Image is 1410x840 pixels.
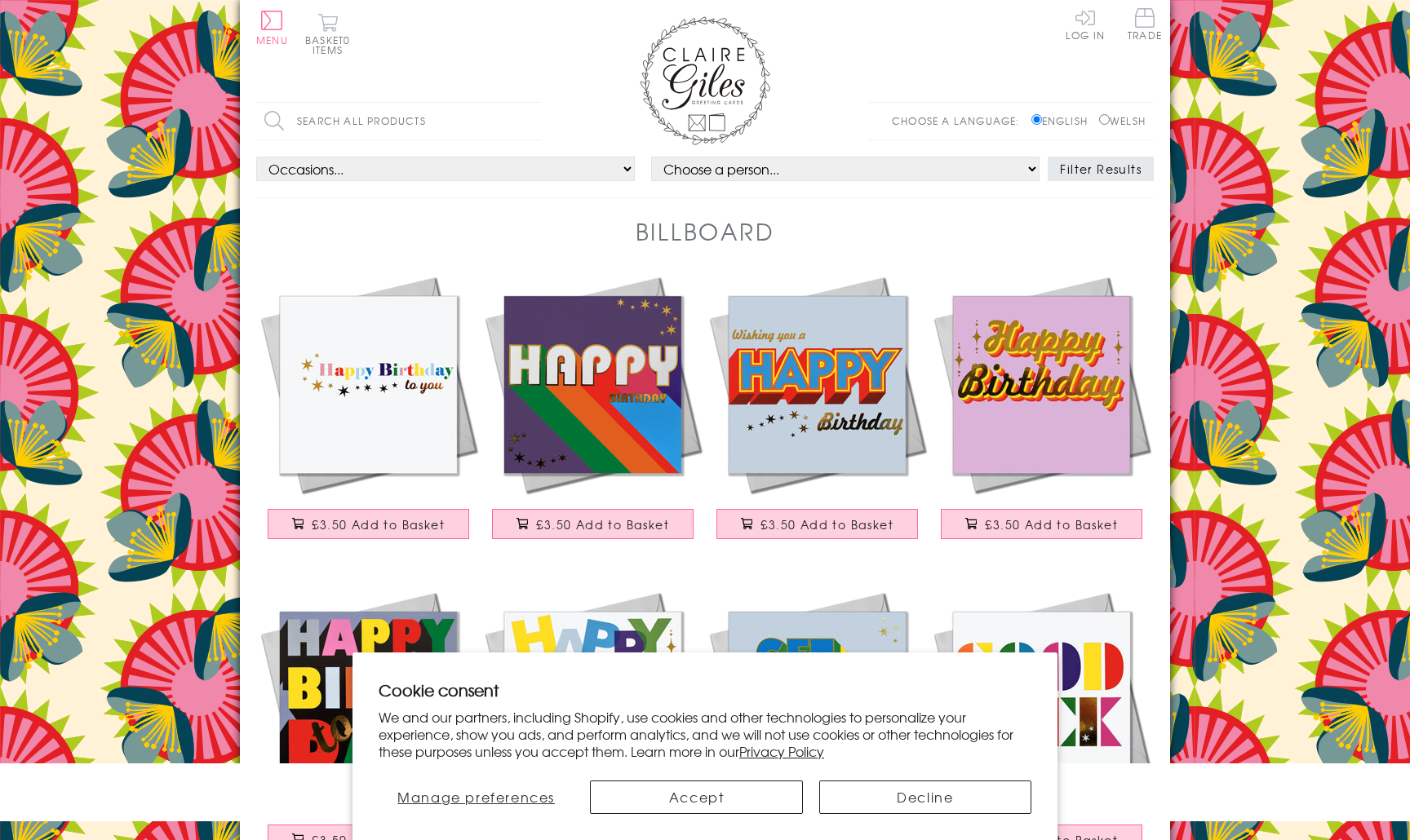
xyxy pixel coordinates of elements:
[1031,114,1042,125] input: English
[379,780,574,814] button: Manage preferences
[1099,114,1110,125] input: Welsh
[1048,157,1154,181] button: Filter Results
[929,588,1154,812] img: Good Luck Card, Rainbow stencil letters, with gold foil
[536,516,669,533] span: £3.50 Add to Basket
[525,103,542,139] input: Search
[1099,113,1146,128] label: Welsh
[760,516,893,533] span: £3.50 Add to Basket
[640,16,770,145] img: Claire Giles Greetings Cards
[256,11,288,45] button: Menu
[705,588,929,812] img: Get Well Card, Rainbow block letters and stars, with gold foil
[481,588,705,812] img: Birthday Card, Scattered letters with stars and gold foil
[256,588,481,812] img: Birthday Card, Happy Birthday to you, Block of letters, with gold foil
[492,509,694,539] button: £3.50 Add to Basket
[312,516,445,533] span: £3.50 Add to Basket
[985,516,1118,533] span: £3.50 Add to Basket
[481,272,705,555] a: Birthday Card, Happy Birthday, Rainbow colours, with gold foil £3.50 Add to Basket
[1031,113,1096,128] label: English
[379,709,1031,759] p: We and our partners, including Shopify, use cookies and other technologies to personalize your ex...
[705,272,929,497] img: Birthday Card, Wishing you a Happy Birthday, Block letters, with gold foil
[1128,8,1162,43] a: Trade
[256,272,481,497] img: Birthday Card, Happy Birthday to You, Rainbow colours, with gold foil
[313,33,350,57] span: 0 items
[481,272,705,497] img: Birthday Card, Happy Birthday, Rainbow colours, with gold foil
[305,13,350,55] button: Basket0 items
[892,113,1028,128] p: Choose a language:
[268,509,470,539] button: £3.50 Add to Basket
[256,33,288,47] span: Menu
[256,272,481,555] a: Birthday Card, Happy Birthday to You, Rainbow colours, with gold foil £3.50 Add to Basket
[929,272,1154,497] img: Birthday Card, Happy Birthday, Pink background and stars, with gold foil
[739,741,824,761] a: Privacy Policy
[379,679,1031,701] h2: Cookie consent
[705,272,929,555] a: Birthday Card, Wishing you a Happy Birthday, Block letters, with gold foil £3.50 Add to Basket
[590,780,802,814] button: Accept
[1128,8,1162,40] span: Trade
[819,780,1031,814] button: Decline
[941,509,1143,539] button: £3.50 Add to Basket
[397,787,555,807] span: Manage preferences
[256,103,542,139] input: Search all products
[1066,8,1105,40] a: Log In
[636,214,775,248] h1: Billboard
[716,509,919,539] button: £3.50 Add to Basket
[929,272,1154,555] a: Birthday Card, Happy Birthday, Pink background and stars, with gold foil £3.50 Add to Basket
